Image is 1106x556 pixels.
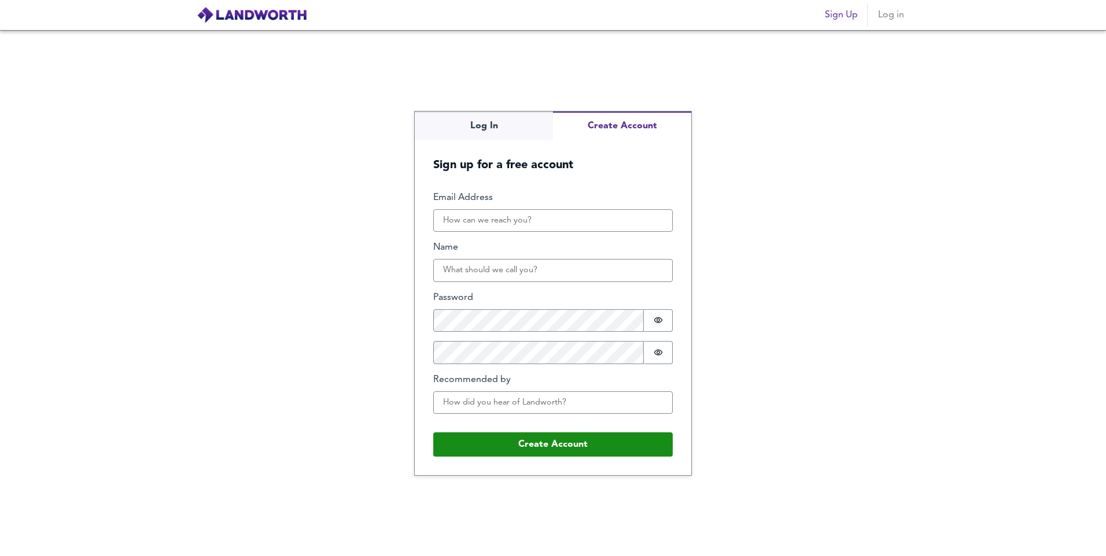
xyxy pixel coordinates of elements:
[433,241,673,254] label: Name
[197,6,307,24] img: logo
[433,209,673,232] input: How can we reach you?
[644,309,673,332] button: Show password
[433,432,673,457] button: Create Account
[553,112,691,140] button: Create Account
[644,341,673,364] button: Show password
[825,7,858,23] span: Sign Up
[877,7,905,23] span: Log in
[415,112,553,140] button: Log In
[433,291,673,305] label: Password
[433,391,673,414] input: How did you hear of Landworth?
[415,140,691,173] h5: Sign up for a free account
[433,191,673,205] label: Email Address
[872,3,909,27] button: Log in
[820,3,862,27] button: Sign Up
[433,373,673,387] label: Recommended by
[433,259,673,282] input: What should we call you?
